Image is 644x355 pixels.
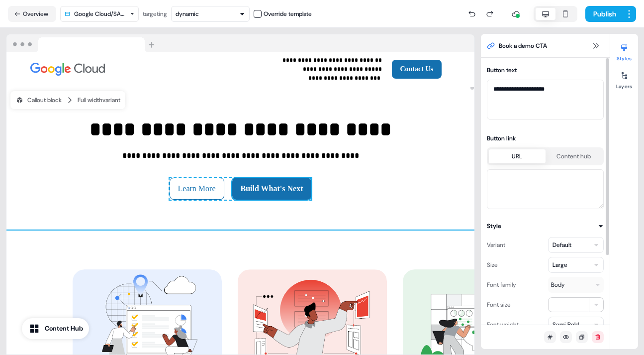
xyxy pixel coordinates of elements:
div: Variant [487,237,505,253]
button: Style [487,221,604,231]
div: Default [552,240,571,250]
button: Layers [610,68,638,90]
div: Font weight [487,317,519,333]
div: Callout block [15,95,62,105]
label: Button text [487,66,517,74]
img: Browser topbar [6,34,159,52]
div: dynamic [176,9,199,19]
button: Learn More [170,178,224,200]
button: Body [548,277,604,293]
button: dynamic [171,6,250,22]
button: Contact Us [392,60,442,79]
div: Font family [487,277,516,293]
button: URL [489,149,546,163]
div: Body [551,280,593,290]
div: Semi Bold [552,320,579,330]
div: Large [552,260,567,270]
button: Content hub [546,149,602,163]
button: Styles [610,40,638,62]
div: Font size [487,297,511,313]
button: Publish [585,6,622,22]
button: Content Hub [22,318,89,339]
div: Image [30,63,180,76]
div: Size [487,257,498,273]
div: targeting [143,9,167,19]
div: Button link [487,133,604,143]
div: Learn MoreBuild What's Next [170,178,312,200]
div: Override template [264,9,312,19]
div: Google Cloud/SAP/Rise v2.2 [74,9,126,19]
div: Style [487,221,501,231]
div: Full width variant [78,95,120,105]
img: Image [30,63,105,76]
button: Build What's Next [232,178,312,200]
button: Overview [8,6,56,22]
span: Book a demo CTA [499,41,547,51]
div: Content Hub [45,324,83,334]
